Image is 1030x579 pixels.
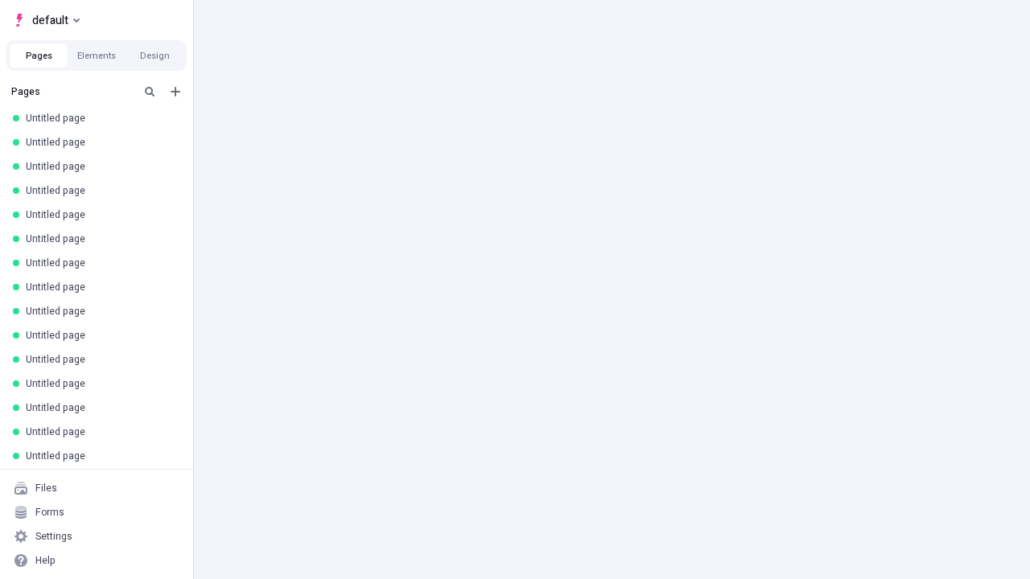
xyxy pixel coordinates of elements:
button: Elements [68,43,126,68]
div: Untitled page [26,208,174,221]
div: Untitled page [26,401,174,414]
button: Pages [10,43,68,68]
button: Design [126,43,183,68]
div: Untitled page [26,281,174,294]
div: Pages [11,85,134,98]
div: Untitled page [26,184,174,197]
div: Settings [35,530,72,543]
div: Untitled page [26,425,174,438]
span: default [32,10,68,30]
div: Untitled page [26,160,174,173]
div: Untitled page [26,353,174,366]
div: Untitled page [26,136,174,149]
button: Add new [166,82,185,101]
div: Files [35,482,57,495]
div: Untitled page [26,450,174,462]
div: Untitled page [26,329,174,342]
div: Untitled page [26,232,174,245]
div: Forms [35,506,64,519]
button: Select site [6,8,86,32]
div: Untitled page [26,257,174,269]
div: Untitled page [26,377,174,390]
div: Untitled page [26,112,174,125]
div: Untitled page [26,305,174,318]
div: Help [35,554,56,567]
